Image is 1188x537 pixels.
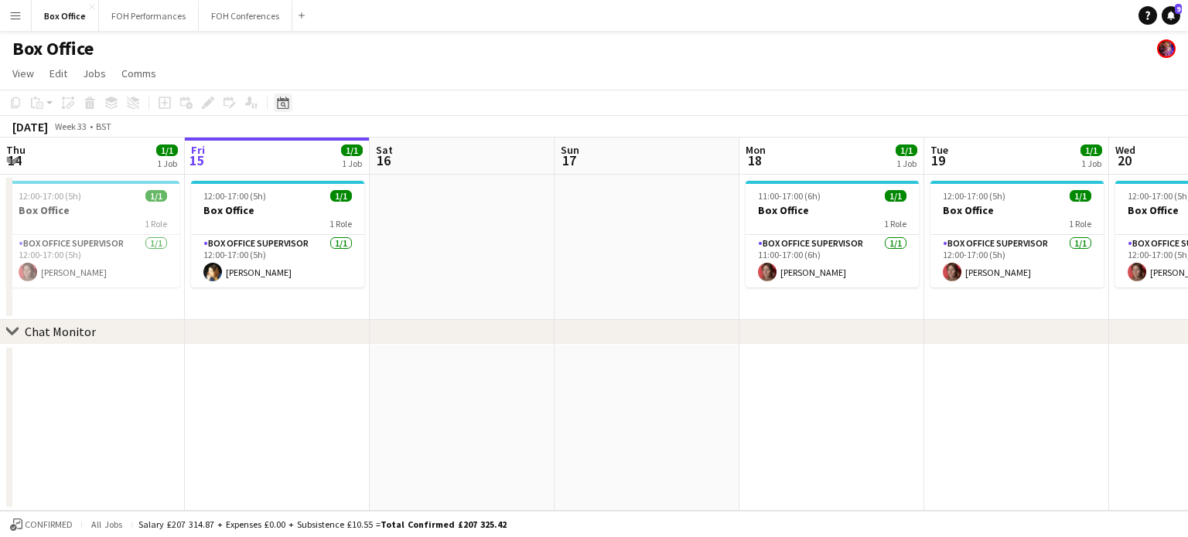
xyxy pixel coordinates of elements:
[1175,4,1182,14] span: 9
[191,181,364,287] app-job-card: 12:00-17:00 (5h)1/1Box Office1 RoleBox Office Supervisor1/112:00-17:00 (5h)[PERSON_NAME]
[51,121,90,132] span: Week 33
[12,37,94,60] h1: Box Office
[145,190,167,202] span: 1/1
[6,181,179,287] app-job-card: 12:00-17:00 (5h)1/1Box Office1 RoleBox Office Supervisor1/112:00-17:00 (5h)[PERSON_NAME]
[83,66,106,80] span: Jobs
[138,518,507,530] div: Salary £207 314.87 + Expenses £0.00 + Subsistence £10.55 =
[376,143,393,157] span: Sat
[746,235,919,287] app-card-role: Box Office Supervisor1/111:00-17:00 (6h)[PERSON_NAME]
[6,235,179,287] app-card-role: Box Office Supervisor1/112:00-17:00 (5h)[PERSON_NAME]
[99,1,199,31] button: FOH Performances
[1070,190,1091,202] span: 1/1
[157,158,177,169] div: 1 Job
[1115,143,1135,157] span: Wed
[88,518,125,530] span: All jobs
[77,63,112,83] a: Jobs
[43,63,73,83] a: Edit
[930,235,1104,287] app-card-role: Box Office Supervisor1/112:00-17:00 (5h)[PERSON_NAME]
[928,151,948,169] span: 19
[115,63,162,83] a: Comms
[199,1,292,31] button: FOH Conferences
[1069,218,1091,229] span: 1 Role
[191,203,364,217] h3: Box Office
[341,144,363,156] span: 1/1
[1080,144,1102,156] span: 1/1
[1113,151,1135,169] span: 20
[25,519,73,530] span: Confirmed
[189,151,205,169] span: 15
[8,516,75,533] button: Confirmed
[558,151,579,169] span: 17
[746,181,919,287] app-job-card: 11:00-17:00 (6h)1/1Box Office1 RoleBox Office Supervisor1/111:00-17:00 (6h)[PERSON_NAME]
[374,151,393,169] span: 16
[746,203,919,217] h3: Box Office
[329,218,352,229] span: 1 Role
[4,151,26,169] span: 14
[930,181,1104,287] app-job-card: 12:00-17:00 (5h)1/1Box Office1 RoleBox Office Supervisor1/112:00-17:00 (5h)[PERSON_NAME]
[12,66,34,80] span: View
[1162,6,1180,25] a: 9
[6,203,179,217] h3: Box Office
[96,121,111,132] div: BST
[342,158,362,169] div: 1 Job
[930,203,1104,217] h3: Box Office
[121,66,156,80] span: Comms
[381,518,507,530] span: Total Confirmed £207 325.42
[884,218,906,229] span: 1 Role
[32,1,99,31] button: Box Office
[12,119,48,134] div: [DATE]
[203,190,266,202] span: 12:00-17:00 (5h)
[1081,158,1101,169] div: 1 Job
[191,143,205,157] span: Fri
[145,218,167,229] span: 1 Role
[943,190,1005,202] span: 12:00-17:00 (5h)
[25,324,96,339] div: Chat Monitor
[930,143,948,157] span: Tue
[49,66,67,80] span: Edit
[896,158,917,169] div: 1 Job
[19,190,81,202] span: 12:00-17:00 (5h)
[885,190,906,202] span: 1/1
[330,190,352,202] span: 1/1
[6,143,26,157] span: Thu
[6,63,40,83] a: View
[758,190,821,202] span: 11:00-17:00 (6h)
[743,151,766,169] span: 18
[746,143,766,157] span: Mon
[191,235,364,287] app-card-role: Box Office Supervisor1/112:00-17:00 (5h)[PERSON_NAME]
[1157,39,1176,58] app-user-avatar: Frazer Mclean
[156,144,178,156] span: 1/1
[561,143,579,157] span: Sun
[896,144,917,156] span: 1/1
